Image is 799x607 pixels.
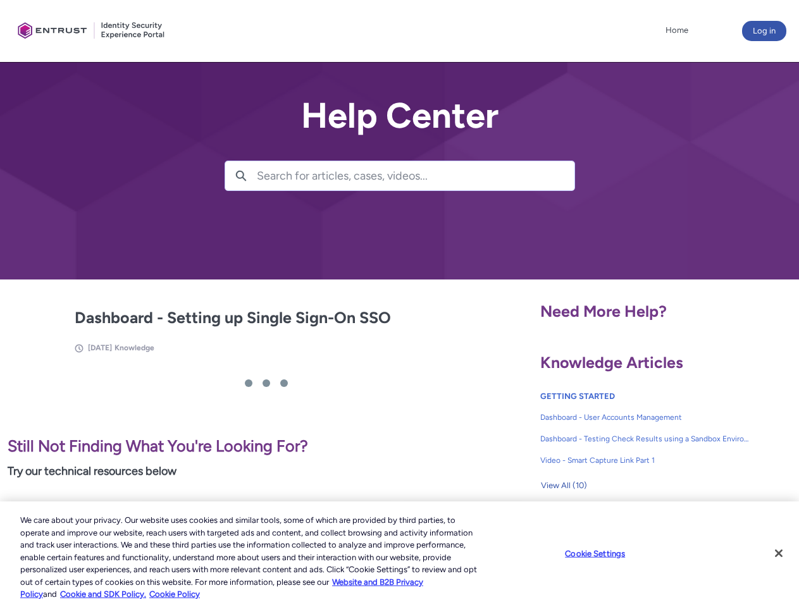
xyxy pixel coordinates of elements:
[225,96,575,135] h2: Help Center
[765,539,793,567] button: Close
[541,476,587,495] span: View All (10)
[540,428,750,450] a: Dashboard - Testing Check Results using a Sandbox Environment
[60,589,146,599] a: Cookie and SDK Policy.
[742,21,786,41] button: Log in
[662,21,691,40] a: Home
[540,302,667,321] span: Need More Help?
[8,434,525,458] p: Still Not Finding What You're Looking For?
[540,475,588,496] button: View All (10)
[88,343,112,352] span: [DATE]
[149,589,200,599] a: Cookie Policy
[75,306,458,330] h2: Dashboard - Setting up Single Sign-On SSO
[257,161,574,190] input: Search for articles, cases, videos...
[540,433,750,445] span: Dashboard - Testing Check Results using a Sandbox Environment
[8,463,525,480] p: Try our technical resources below
[225,161,257,190] button: Search
[540,407,750,428] a: Dashboard - User Accounts Management
[20,514,480,601] div: We care about your privacy. Our website uses cookies and similar tools, some of which are provide...
[540,353,683,372] span: Knowledge Articles
[115,342,154,353] li: Knowledge
[540,412,750,423] span: Dashboard - User Accounts Management
[555,541,635,566] button: Cookie Settings
[540,391,615,401] a: GETTING STARTED
[540,455,750,466] span: Video - Smart Capture Link Part 1
[540,450,750,471] a: Video - Smart Capture Link Part 1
